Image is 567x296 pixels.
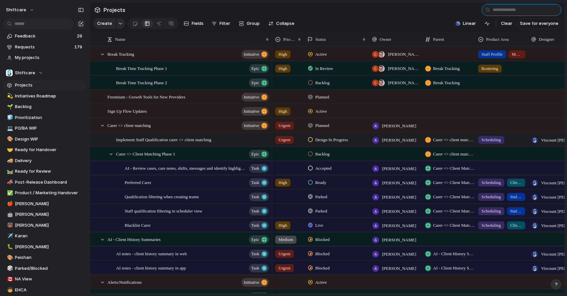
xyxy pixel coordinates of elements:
button: 🎨 [6,136,13,143]
span: Projects [102,4,127,16]
span: Ready for Review [15,168,84,175]
div: 🎨 [7,135,12,143]
div: 🐻 [7,221,12,229]
button: Shiftcare [3,68,86,78]
span: Blocked [315,236,330,243]
span: Rostering [481,65,498,72]
button: initiative [241,50,269,59]
span: Epic [251,78,259,88]
span: Delivery [15,157,84,164]
span: Preferred Carer [125,178,151,186]
span: Urgent [279,265,290,271]
span: Task [251,178,259,187]
span: Collapse [276,20,294,27]
span: Task [251,249,259,259]
div: ✈️ [7,232,12,240]
span: NA View [15,276,84,282]
span: Carer <> Client Matching Phase 1 [433,222,475,229]
span: Parked/Blocked [15,265,84,272]
span: High [279,51,287,58]
span: [PERSON_NAME] [382,137,416,144]
span: High [279,222,287,229]
span: Parked [315,208,327,214]
span: Blocked [315,265,330,271]
button: Linear [453,19,478,29]
span: Blacklist Carer [125,221,151,229]
span: Carer <> client matching [433,151,475,157]
div: 🎨Design WIP [3,134,86,144]
div: 💫 [7,92,12,100]
a: 🧒EHCA [3,285,86,295]
span: initiative [244,121,259,130]
div: 💻 [7,125,12,132]
button: 🐛 [6,244,13,250]
span: Designer [539,36,554,43]
span: AI - Client History Summaries [433,265,475,271]
button: 🚚 [6,157,13,164]
a: 🎨Peishan [3,253,86,263]
button: Task [249,178,269,187]
button: Collapse [266,18,297,29]
span: Karan [15,233,84,239]
span: High [279,65,287,72]
span: Freemium - Growth Tools for New Providers [107,93,185,100]
span: Blocked [315,251,330,257]
span: initiative [244,92,259,102]
span: Break Time Tracking Phase 1 [116,64,167,72]
span: Requests [15,44,72,50]
button: Clear [498,18,515,29]
a: 🍎[PERSON_NAME] [3,199,86,209]
div: ✅Product / Marketing Handover [3,188,86,198]
div: 🐛[PERSON_NAME] [3,242,86,252]
span: Peishan [15,254,84,261]
span: Design WIP [15,136,84,143]
a: 🌱Backlog [3,102,86,112]
button: Task [249,207,269,215]
button: Task [249,193,269,201]
span: Live [315,222,323,229]
span: initiative [244,278,259,287]
span: Medium [279,236,293,243]
span: [PERSON_NAME] [15,211,84,218]
span: Staff Profile [481,51,503,58]
span: Carer <> Client Matching Phase 1 [433,208,475,214]
span: Clear [501,20,512,27]
span: Alerts/Notifications [107,278,142,286]
span: [PERSON_NAME] [382,165,416,172]
span: Scheduling [481,179,501,186]
span: [PERSON_NAME] [382,208,416,215]
span: Backlog [315,80,330,86]
button: 🧒 [6,287,13,293]
span: Linear [463,20,476,27]
span: Name [115,36,125,43]
span: AI notes - client history summary in app [116,264,186,271]
span: AI notes - client history summary in web [116,250,187,257]
a: 🇨🇦NA View [3,274,86,284]
div: 🧊 [7,114,12,121]
a: 💻PO/BA WIP [3,123,86,133]
span: EHCA [15,287,84,293]
span: Scheduling [481,194,501,200]
span: Carer <> client matching [107,121,151,129]
div: 🚚Delivery [3,156,86,166]
span: Client Profile [510,179,522,186]
a: 🧊Prioritization [3,113,86,123]
span: Product Area [486,36,509,43]
span: Filter [220,20,230,27]
span: Product / Marketing Handover [15,190,84,196]
span: Epic [251,235,259,244]
button: initiative [241,107,269,116]
button: 🎲 [6,265,13,272]
span: Owner [380,36,391,43]
button: initiative [241,278,269,287]
span: Planned [315,122,329,129]
span: 179 [74,44,84,50]
span: initiative [244,107,259,116]
span: [PERSON_NAME] , [PERSON_NAME] [388,51,419,58]
span: Active [315,108,327,115]
button: 🎨 [6,254,13,261]
button: Create [93,18,115,29]
span: Mobile App [512,51,522,58]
